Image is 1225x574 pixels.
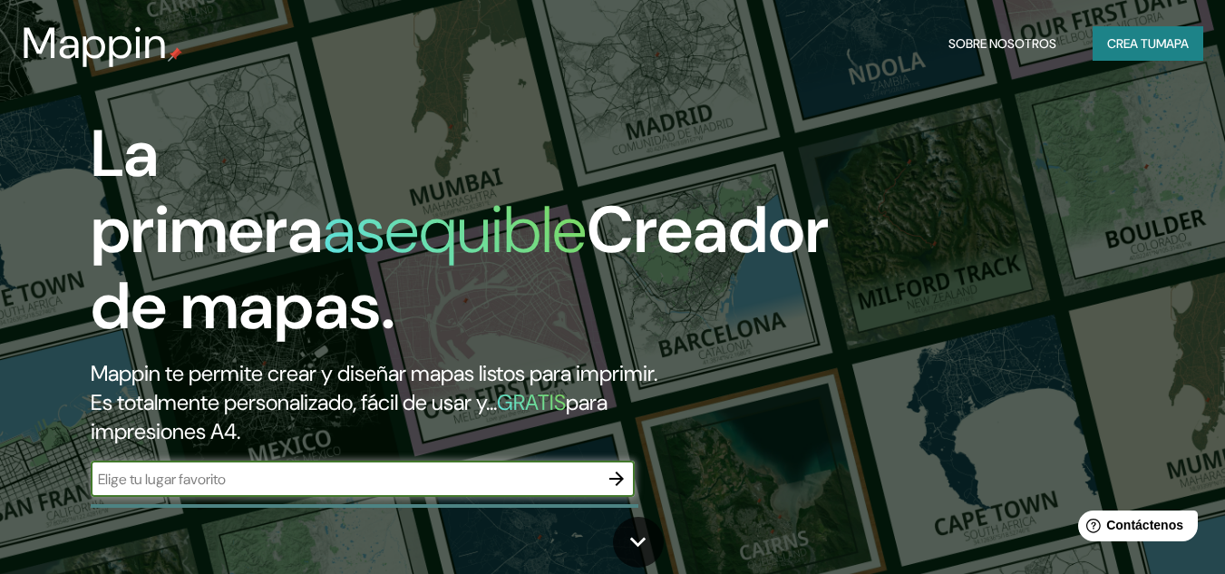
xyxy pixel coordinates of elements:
font: asequible [323,188,587,272]
button: Sobre nosotros [941,26,1064,61]
font: La primera [91,112,323,272]
iframe: Lanzador de widgets de ayuda [1064,503,1205,554]
font: mapa [1156,35,1189,52]
font: Es totalmente personalizado, fácil de usar y... [91,388,497,416]
font: Mappin [22,15,168,72]
font: para impresiones A4. [91,388,608,445]
font: GRATIS [497,388,566,416]
img: pin de mapeo [168,47,182,62]
input: Elige tu lugar favorito [91,469,598,490]
font: Crea tu [1107,35,1156,52]
font: Sobre nosotros [948,35,1056,52]
font: Mappin te permite crear y diseñar mapas listos para imprimir. [91,359,657,387]
button: Crea tumapa [1093,26,1203,61]
font: Creador de mapas. [91,188,829,348]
